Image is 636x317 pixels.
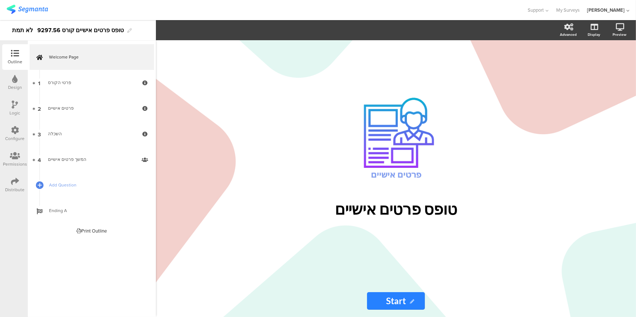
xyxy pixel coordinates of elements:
[30,44,154,70] a: Welcome Page
[5,135,25,142] div: Configure
[30,198,154,223] a: Ending A
[367,292,425,310] input: Start
[560,32,577,37] div: Advanced
[261,200,531,218] p: טופס פרטים אישיים
[12,24,124,36] div: טופס פרטים אישיים קורס 9297.56 לא תמת
[30,147,154,172] a: 4 המשך פרטים אישיים
[30,121,154,147] a: 3 השכלה
[48,105,135,112] div: פרטים אישיים
[528,7,544,14] span: Support
[8,84,22,91] div: Design
[38,79,41,87] span: 1
[48,130,135,137] div: השכלה
[48,156,135,163] div: המשך פרטים אישיים
[49,207,143,214] span: Ending A
[613,32,626,37] div: Preview
[10,110,20,116] div: Logic
[587,7,625,14] div: [PERSON_NAME]
[8,59,22,65] div: Outline
[3,161,27,167] div: Permissions
[588,32,600,37] div: Display
[38,130,41,138] span: 3
[38,155,41,163] span: 4
[5,186,25,193] div: Distribute
[48,79,135,86] div: פרטי הקורס
[49,181,143,189] span: Add Question
[30,70,154,95] a: 1 פרטי הקורס
[77,227,107,234] div: Print Outline
[49,53,143,61] span: Welcome Page
[38,104,41,112] span: 2
[7,5,48,14] img: segmanta logo
[30,95,154,121] a: 2 פרטים אישיים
